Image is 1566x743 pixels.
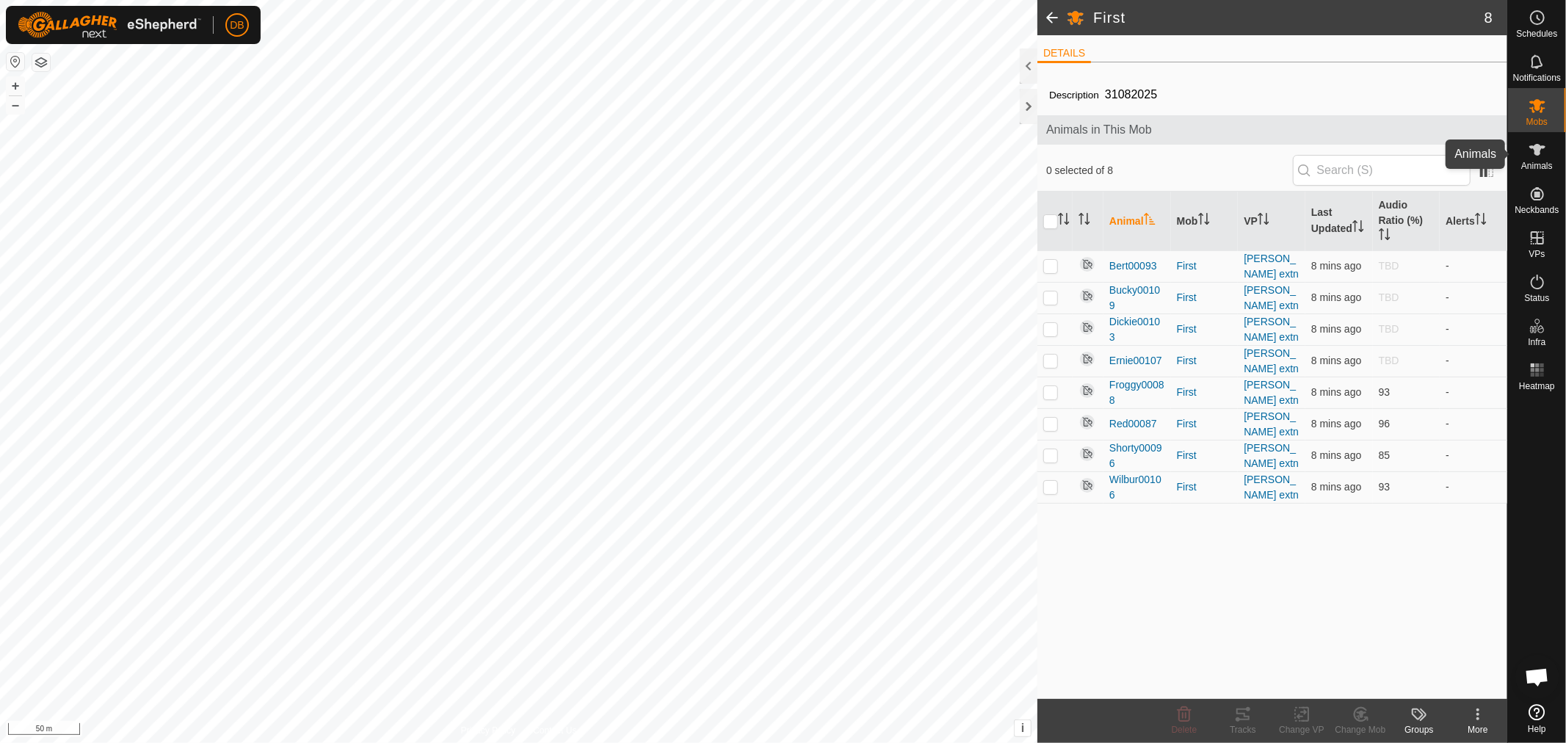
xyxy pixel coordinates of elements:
[1311,386,1361,398] span: 13 Oct 2025, 8:14 am
[1079,287,1096,305] img: returning off
[1177,448,1233,463] div: First
[7,96,24,114] button: –
[461,724,516,737] a: Privacy Policy
[1037,46,1091,63] li: DETAILS
[1379,231,1391,242] p-sorticon: Activate to sort
[1198,215,1210,227] p-sorticon: Activate to sort
[1244,442,1299,469] a: [PERSON_NAME] extn
[7,77,24,95] button: +
[1177,322,1233,337] div: First
[1177,290,1233,305] div: First
[1379,386,1391,398] span: 93
[230,18,244,33] span: DB
[1528,338,1545,347] span: Infra
[1440,345,1507,377] td: -
[1440,440,1507,471] td: -
[1258,215,1269,227] p-sorticon: Activate to sort
[1311,323,1361,335] span: 13 Oct 2025, 8:14 am
[1079,445,1096,463] img: returning off
[1331,723,1390,736] div: Change Mob
[1379,449,1391,461] span: 85
[1449,723,1507,736] div: More
[1524,294,1549,302] span: Status
[1515,206,1559,214] span: Neckbands
[1528,725,1546,733] span: Help
[1311,418,1361,430] span: 13 Oct 2025, 8:14 am
[1109,353,1162,369] span: Ernie00107
[32,54,50,71] button: Map Layers
[533,724,576,737] a: Contact Us
[1440,250,1507,282] td: -
[1079,413,1096,431] img: returning off
[1103,192,1171,251] th: Animal
[1440,377,1507,408] td: -
[1379,481,1391,493] span: 93
[1526,117,1548,126] span: Mobs
[1272,723,1331,736] div: Change VP
[1079,319,1096,336] img: returning off
[1529,250,1545,258] span: VPs
[1379,323,1399,335] span: TBD
[1015,720,1031,736] button: i
[1379,291,1399,303] span: TBD
[1079,255,1096,273] img: returning off
[7,53,24,70] button: Reset Map
[1079,476,1096,494] img: returning off
[1109,472,1165,503] span: Wilbur00106
[1079,215,1090,227] p-sorticon: Activate to sort
[1177,479,1233,495] div: First
[1515,655,1559,699] div: Open chat
[1244,347,1299,374] a: [PERSON_NAME] extn
[1379,260,1399,272] span: TBD
[1311,260,1361,272] span: 13 Oct 2025, 8:14 am
[1244,474,1299,501] a: [PERSON_NAME] extn
[1311,481,1361,493] span: 13 Oct 2025, 8:14 am
[1177,353,1233,369] div: First
[1099,82,1163,106] span: 31082025
[1109,258,1157,274] span: Bert00093
[18,12,201,38] img: Gallagher Logo
[1214,723,1272,736] div: Tracks
[1516,29,1557,38] span: Schedules
[1172,725,1197,735] span: Delete
[1508,698,1566,739] a: Help
[1519,382,1555,391] span: Heatmap
[1177,416,1233,432] div: First
[1293,155,1471,186] input: Search (S)
[1311,449,1361,461] span: 13 Oct 2025, 8:14 am
[1244,379,1299,406] a: [PERSON_NAME] extn
[1171,192,1239,251] th: Mob
[1244,316,1299,343] a: [PERSON_NAME] extn
[1079,350,1096,368] img: returning off
[1049,90,1099,101] label: Description
[1440,192,1507,251] th: Alerts
[1238,192,1305,251] th: VP
[1440,282,1507,313] td: -
[1021,722,1024,734] span: i
[1244,284,1299,311] a: [PERSON_NAME] extn
[1058,215,1070,227] p-sorticon: Activate to sort
[1109,377,1165,408] span: Froggy00088
[1109,314,1165,345] span: Dickie00103
[1352,222,1364,234] p-sorticon: Activate to sort
[1440,408,1507,440] td: -
[1046,163,1293,178] span: 0 selected of 8
[1177,385,1233,400] div: First
[1390,723,1449,736] div: Groups
[1144,215,1156,227] p-sorticon: Activate to sort
[1373,192,1440,251] th: Audio Ratio (%)
[1440,471,1507,503] td: -
[1379,418,1391,430] span: 96
[1311,291,1361,303] span: 13 Oct 2025, 8:14 am
[1485,7,1493,29] span: 8
[1311,355,1361,366] span: 13 Oct 2025, 8:14 am
[1093,9,1485,26] h2: First
[1379,355,1399,366] span: TBD
[1109,416,1157,432] span: Red00087
[1440,313,1507,345] td: -
[1475,215,1487,227] p-sorticon: Activate to sort
[1513,73,1561,82] span: Notifications
[1244,253,1299,280] a: [PERSON_NAME] extn
[1244,410,1299,438] a: [PERSON_NAME] extn
[1109,441,1165,471] span: Shorty00096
